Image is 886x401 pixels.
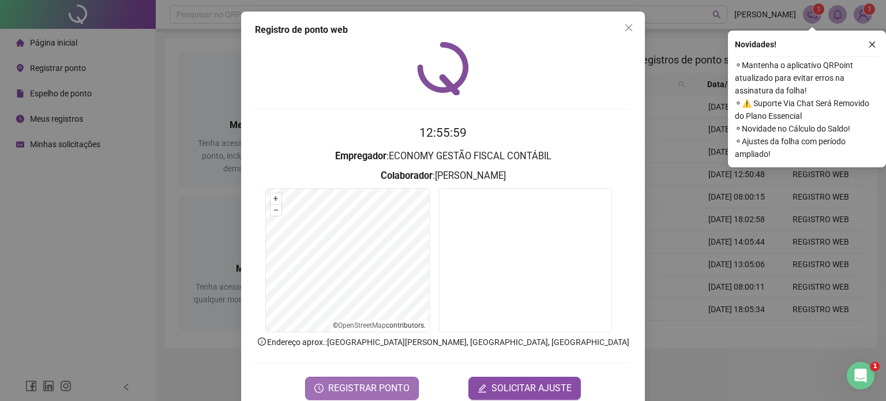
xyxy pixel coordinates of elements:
button: – [271,205,281,216]
span: 1 [870,362,880,371]
span: REGISTRAR PONTO [328,381,410,395]
span: close [624,23,633,32]
strong: Colaborador [381,170,433,181]
li: © contributors. [333,321,426,329]
span: clock-circle [314,384,324,393]
a: OpenStreetMap [338,321,386,329]
span: ⚬ Novidade no Cálculo do Saldo! [735,122,879,135]
button: REGISTRAR PONTO [305,377,419,400]
time: 12:55:59 [419,126,467,140]
iframe: Intercom live chat [847,362,874,389]
button: Close [620,18,638,37]
span: SOLICITAR AJUSTE [491,381,572,395]
h3: : [PERSON_NAME] [255,168,631,183]
span: ⚬ Mantenha o aplicativo QRPoint atualizado para evitar erros na assinatura da folha! [735,59,879,97]
span: close [868,40,876,48]
span: ⚬ ⚠️ Suporte Via Chat Será Removido do Plano Essencial [735,97,879,122]
h3: : ECONOMY GESTÃO FISCAL CONTÁBIL [255,149,631,164]
span: ⚬ Ajustes da folha com período ampliado! [735,135,879,160]
img: QRPoint [417,42,469,95]
span: edit [478,384,487,393]
button: + [271,193,281,204]
span: info-circle [257,336,267,347]
strong: Empregador [335,151,386,162]
span: Novidades ! [735,38,776,51]
div: Registro de ponto web [255,23,631,37]
p: Endereço aprox. : [GEOGRAPHIC_DATA][PERSON_NAME], [GEOGRAPHIC_DATA], [GEOGRAPHIC_DATA] [255,336,631,348]
button: editSOLICITAR AJUSTE [468,377,581,400]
